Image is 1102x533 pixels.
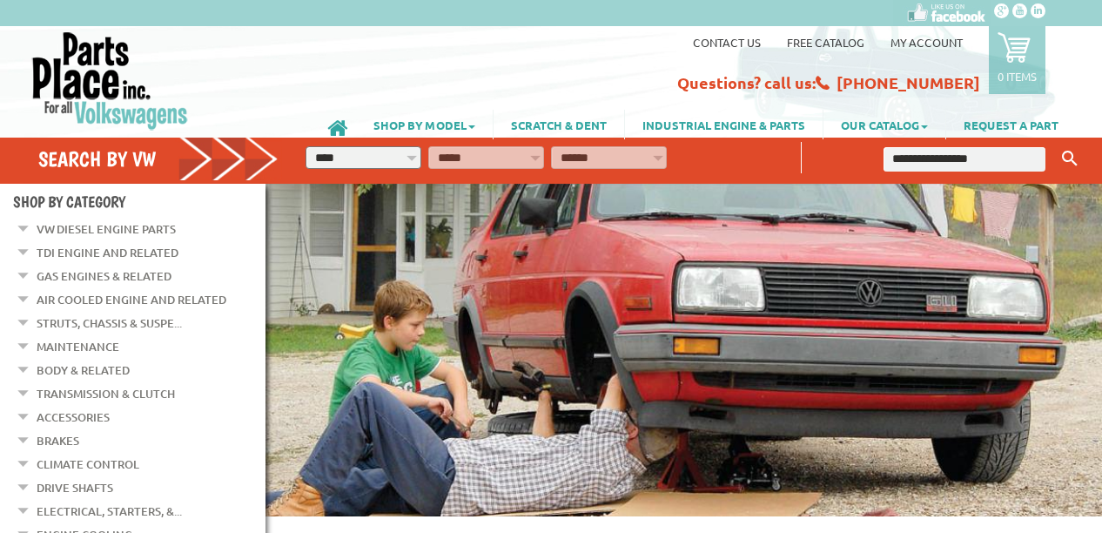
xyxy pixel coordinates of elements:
a: TDI Engine and Related [37,241,178,264]
a: Accessories [37,406,110,428]
a: REQUEST A PART [946,110,1076,139]
a: INDUSTRIAL ENGINE & PARTS [625,110,823,139]
a: Brakes [37,429,79,452]
p: 0 items [998,69,1037,84]
a: Maintenance [37,335,119,358]
button: Keyword Search [1057,145,1083,173]
a: Struts, Chassis & Suspe... [37,312,182,334]
a: My Account [890,35,963,50]
h4: Shop By Category [13,192,265,211]
a: Body & Related [37,359,130,381]
a: Climate Control [37,453,139,476]
a: 0 items [989,26,1045,94]
a: Air Cooled Engine and Related [37,288,226,311]
a: Free Catalog [787,35,864,50]
a: VW Diesel Engine Parts [37,218,176,240]
a: Transmission & Clutch [37,382,175,405]
a: Drive Shafts [37,476,113,499]
img: Parts Place Inc! [30,30,190,131]
h4: Search by VW [38,146,279,172]
a: Electrical, Starters, &... [37,500,182,523]
a: Gas Engines & Related [37,265,171,287]
a: SHOP BY MODEL [356,110,493,139]
a: Contact us [693,35,761,50]
img: First slide [900x500] [265,184,1102,516]
a: SCRATCH & DENT [494,110,624,139]
a: OUR CATALOG [823,110,945,139]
